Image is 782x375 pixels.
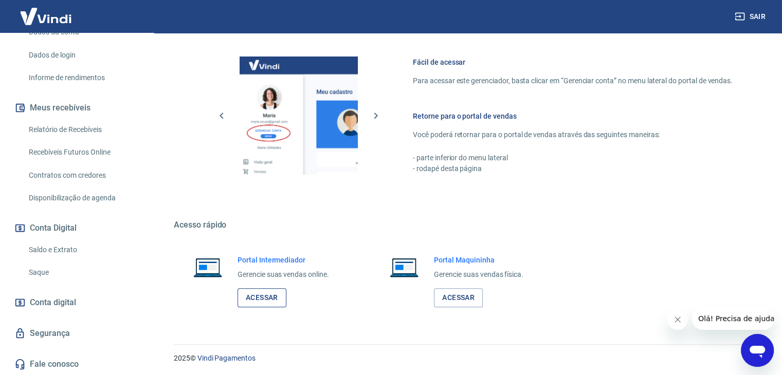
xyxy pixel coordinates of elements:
[413,153,733,163] p: - parte inferior do menu lateral
[238,269,329,280] p: Gerencie suas vendas online.
[434,288,483,307] a: Acessar
[667,309,688,330] iframe: Fechar mensagem
[25,142,141,163] a: Recebíveis Futuros Online
[174,353,757,364] p: 2025 ©
[25,239,141,260] a: Saldo e Extrato
[30,295,76,310] span: Conta digital
[25,165,141,186] a: Contratos com credores
[434,269,523,280] p: Gerencie suas vendas física.
[12,1,79,32] img: Vindi
[6,7,86,15] span: Olá! Precisa de ajuda?
[413,57,733,67] h6: Fácil de acessar
[197,354,256,362] a: Vindi Pagamentos
[25,119,141,140] a: Relatório de Recebíveis
[186,255,229,279] img: Imagem de um notebook aberto
[413,163,733,174] p: - rodapé desta página
[25,262,141,283] a: Saque
[413,111,733,121] h6: Retorne para o portal de vendas
[174,220,757,230] h5: Acesso rápido
[25,188,141,209] a: Disponibilização de agenda
[413,129,733,140] p: Você poderá retornar para o portal de vendas através das seguintes maneiras:
[25,45,141,66] a: Dados de login
[413,76,733,86] p: Para acessar este gerenciador, basta clicar em “Gerenciar conta” no menu lateral do portal de ven...
[238,288,286,307] a: Acessar
[741,334,774,367] iframe: Botão para abrir a janela de mensagens
[240,57,358,175] img: Imagem da dashboard mostrando o botão de gerenciar conta na sidebar no lado esquerdo
[733,7,770,26] button: Sair
[12,217,141,239] button: Conta Digital
[12,322,141,345] a: Segurança
[692,307,774,330] iframe: Mensagem da empresa
[434,255,523,265] h6: Portal Maquininha
[383,255,426,279] img: Imagem de um notebook aberto
[238,255,329,265] h6: Portal Intermediador
[12,97,141,119] button: Meus recebíveis
[12,291,141,314] a: Conta digital
[25,67,141,88] a: Informe de rendimentos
